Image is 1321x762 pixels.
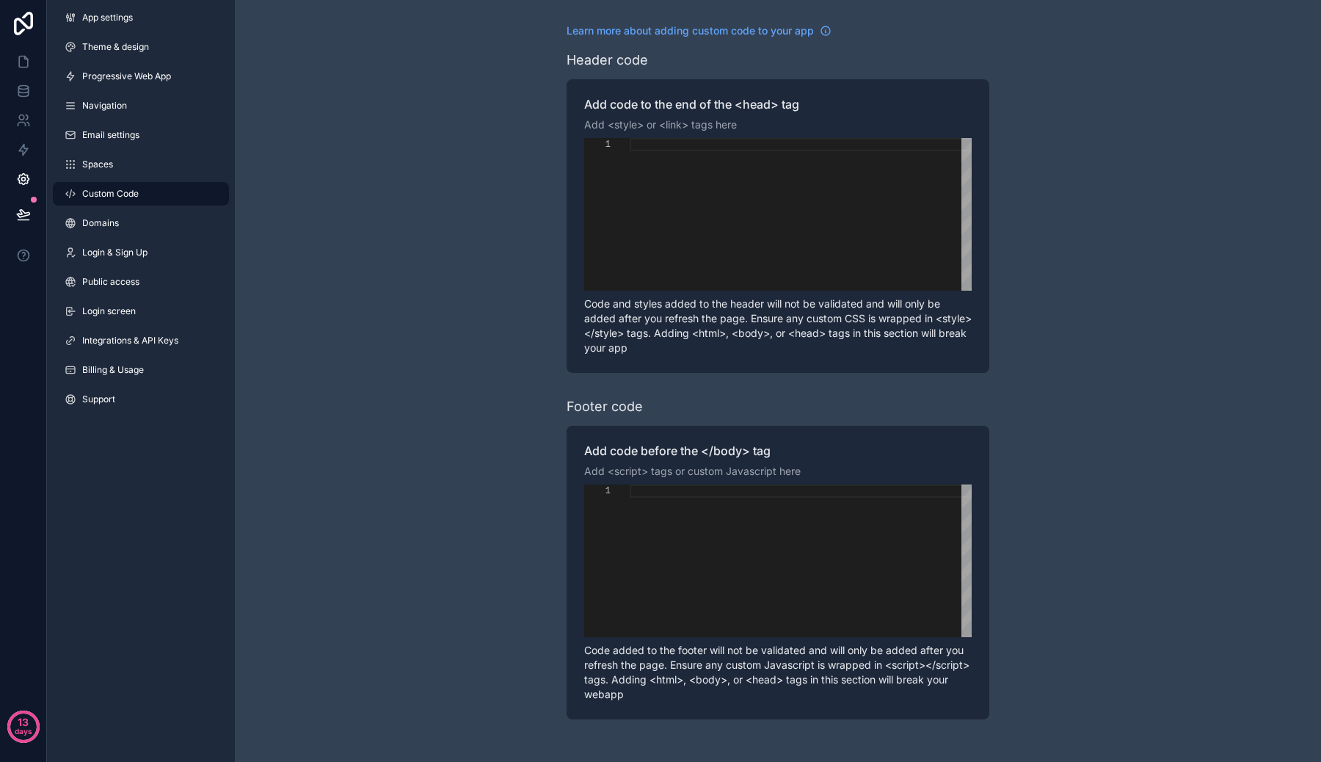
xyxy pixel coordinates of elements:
[82,247,148,258] span: Login & Sign Up
[53,358,229,382] a: Billing & Usage
[584,297,972,355] p: Code and styles added to the header will not be validated and will only be added after you refres...
[584,138,611,151] div: 1
[82,70,171,82] span: Progressive Web App
[53,270,229,294] a: Public access
[630,138,630,151] textarea: Editor content;Press Alt+F1 for Accessibility Options.
[584,485,611,498] div: 1
[53,94,229,117] a: Navigation
[82,364,144,376] span: Billing & Usage
[82,217,119,229] span: Domains
[584,464,972,479] p: Add <script> tags or custom Javascript here
[567,50,648,70] div: Header code
[82,276,139,288] span: Public access
[82,12,133,23] span: App settings
[53,211,229,235] a: Domains
[82,305,136,317] span: Login screen
[82,188,139,200] span: Custom Code
[584,643,972,702] p: Code added to the footer will not be validated and will only be added after you refresh the page....
[53,153,229,176] a: Spaces
[82,159,113,170] span: Spaces
[82,100,127,112] span: Navigation
[53,388,229,411] a: Support
[53,241,229,264] a: Login & Sign Up
[567,23,831,38] a: Learn more about adding custom code to your app
[584,97,972,112] label: Add code to the end of the <head> tag
[584,117,972,132] p: Add <style> or <link> tags here
[567,23,814,38] span: Learn more about adding custom code to your app
[630,485,630,498] textarea: Editor content;Press Alt+F1 for Accessibility Options.
[82,393,115,405] span: Support
[53,329,229,352] a: Integrations & API Keys
[53,182,229,206] a: Custom Code
[53,35,229,59] a: Theme & design
[18,715,29,730] p: 13
[53,65,229,88] a: Progressive Web App
[53,6,229,29] a: App settings
[82,41,149,53] span: Theme & design
[567,396,643,417] div: Footer code
[15,721,32,741] p: days
[53,123,229,147] a: Email settings
[53,300,229,323] a: Login screen
[82,335,178,346] span: Integrations & API Keys
[82,129,139,141] span: Email settings
[584,443,972,458] label: Add code before the </body> tag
